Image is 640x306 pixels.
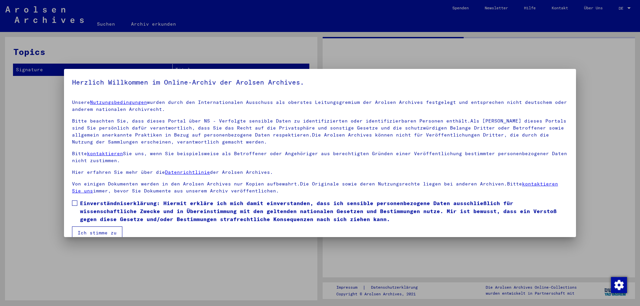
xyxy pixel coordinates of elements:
[72,77,568,88] h5: Herzlich Willkommen im Online-Archiv der Arolsen Archives.
[72,180,568,194] p: Von einigen Dokumenten werden in den Arolsen Archives nur Kopien aufbewahrt.Die Originale sowie d...
[611,277,627,293] div: Zustimmung ändern
[72,118,568,146] p: Bitte beachten Sie, dass dieses Portal über NS - Verfolgte sensible Daten zu identifizierten oder...
[72,226,122,239] button: Ich stimme zu
[72,99,568,113] p: Unsere wurden durch den Internationalen Ausschuss als oberstes Leitungsgremium der Arolsen Archiv...
[87,151,123,156] a: kontaktieren
[72,150,568,164] p: Bitte Sie uns, wenn Sie beispielsweise als Betroffener oder Angehöriger aus berechtigten Gründen ...
[90,99,147,105] a: Nutzungsbedingungen
[80,199,568,223] span: Einverständniserklärung: Hiermit erkläre ich mich damit einverstanden, dass ich sensible personen...
[165,169,210,175] a: Datenrichtlinie
[611,277,627,293] img: Zustimmung ändern
[72,181,558,194] a: kontaktieren Sie uns
[72,169,568,176] p: Hier erfahren Sie mehr über die der Arolsen Archives.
